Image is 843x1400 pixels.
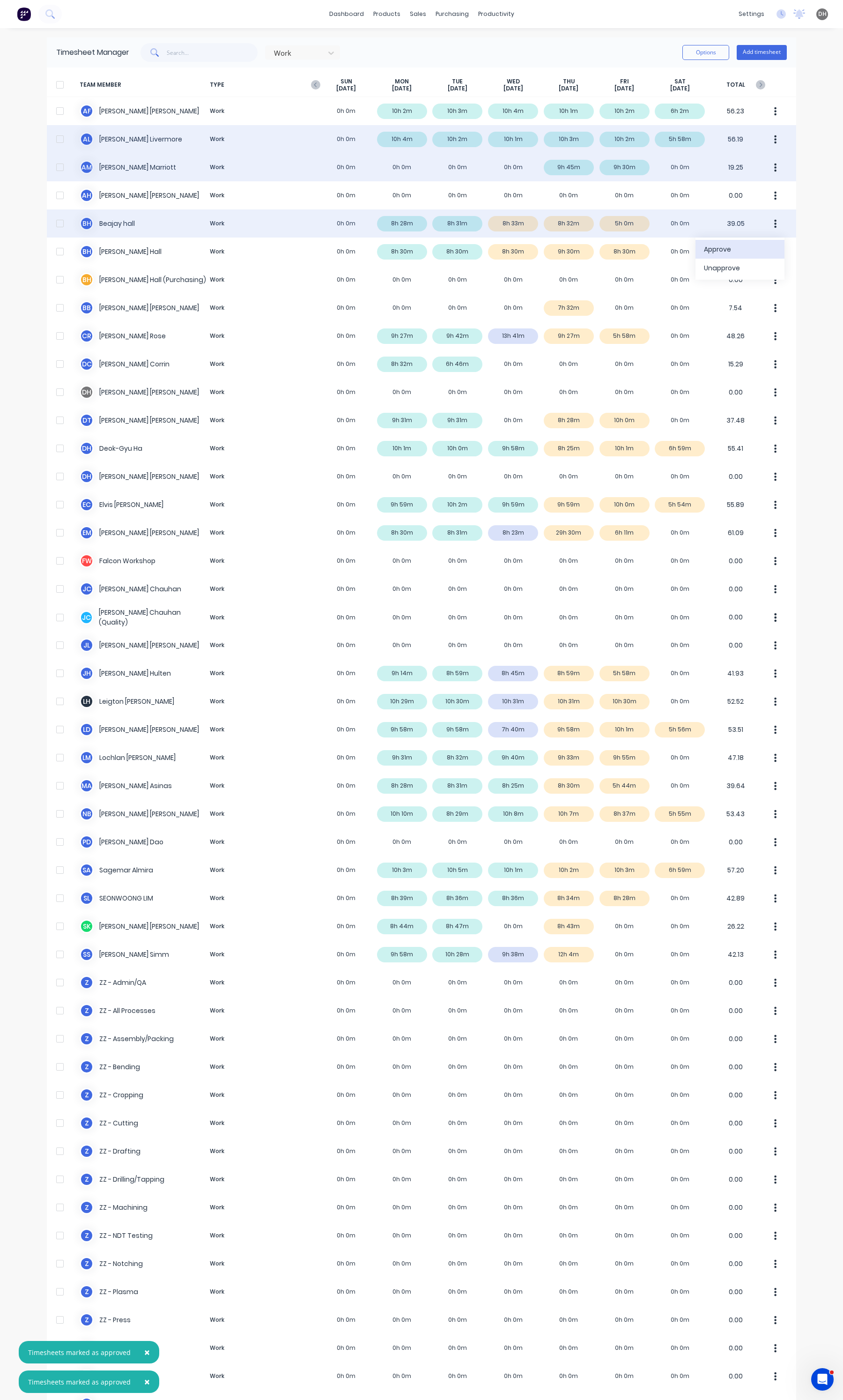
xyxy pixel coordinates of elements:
[206,78,318,92] span: TYPE
[28,1348,131,1357] div: Timesheets marked as approved
[473,7,519,21] div: productivity
[559,85,578,92] span: [DATE]
[704,243,776,256] div: Approve
[144,1375,150,1388] span: ×
[682,45,729,60] button: Options
[620,78,629,85] span: FRI
[336,85,356,92] span: [DATE]
[392,85,412,92] span: [DATE]
[56,47,129,58] div: Timesheet Manager
[325,7,369,21] a: dashboard
[507,78,520,85] span: WED
[811,1368,834,1391] iframe: Intercom live chat
[674,78,686,85] span: SAT
[80,78,206,92] span: TEAM MEMBER
[704,261,776,275] div: Unapprove
[135,1341,159,1363] button: Close
[734,7,769,21] div: settings
[395,78,409,85] span: MON
[28,1377,131,1387] div: Timesheets marked as approved
[431,7,473,21] div: purchasing
[503,85,523,92] span: [DATE]
[340,78,352,85] span: SUN
[737,45,787,60] button: Add timesheet
[452,78,463,85] span: TUE
[818,10,827,18] span: DH
[135,1370,159,1393] button: Close
[614,85,634,92] span: [DATE]
[670,85,690,92] span: [DATE]
[405,7,431,21] div: sales
[448,85,467,92] span: [DATE]
[708,78,763,92] span: TOTAL
[563,78,575,85] span: THU
[167,43,258,62] input: Search...
[144,1346,150,1359] span: ×
[369,7,405,21] div: products
[17,7,31,21] img: Factory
